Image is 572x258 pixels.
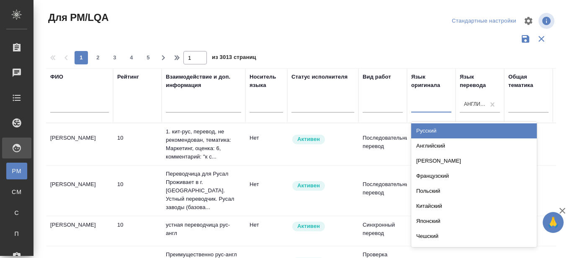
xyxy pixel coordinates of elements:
[6,163,27,179] a: PM
[533,31,549,47] button: Сбросить фильтры
[539,13,556,29] span: Посмотреть информацию
[464,101,486,108] div: Английский
[10,209,23,217] span: С
[46,176,113,205] td: [PERSON_NAME]
[407,176,456,205] td: Китайский
[543,212,564,233] button: 🙏
[291,134,354,145] div: Рядовой исполнитель: назначай с учетом рейтинга
[297,135,320,143] p: Активен
[91,51,105,64] button: 2
[250,73,283,89] div: Носитель языка
[142,51,155,64] button: 5
[297,222,320,230] p: Активен
[411,169,537,184] div: Французский
[291,180,354,192] div: Рядовой исполнитель: назначай с учетом рейтинга
[46,217,113,246] td: [PERSON_NAME]
[166,73,241,89] div: Взаимодействие и доп. информация
[125,51,138,64] button: 4
[117,180,157,189] div: перевод идеальный/почти идеальный. Ни редактор, ни корректор не нужен
[50,73,63,81] div: ФИО
[291,221,354,232] div: Рядовой исполнитель: назначай с учетом рейтинга
[166,221,241,238] p: устная переводчица рус-англ
[460,73,500,89] div: Язык перевода
[411,229,537,244] div: Чешский
[10,230,23,238] span: П
[245,130,287,159] td: Нет
[6,184,27,200] a: CM
[411,184,537,199] div: Польский
[291,73,348,81] div: Статус исполнителя
[108,51,121,64] button: 3
[358,130,407,159] td: Последовательный перевод
[358,176,407,205] td: Последовательный перевод
[411,214,537,229] div: Японский
[125,54,138,62] span: 4
[411,138,537,153] div: Английский
[117,221,157,229] div: перевод идеальный/почти идеальный. Ни редактор, ни корректор не нужен
[117,73,139,81] div: Рейтинг
[411,199,537,214] div: Китайский
[297,181,320,190] p: Активен
[508,73,549,89] div: Общая тематика
[245,217,287,246] td: Нет
[518,31,533,47] button: Сохранить фильтры
[91,54,105,62] span: 2
[245,176,287,205] td: Нет
[108,54,121,62] span: 3
[10,188,23,196] span: CM
[6,225,27,242] a: П
[411,153,537,169] div: [PERSON_NAME]
[117,134,157,142] div: перевод идеальный/почти идеальный. Ни редактор, ни корректор не нужен
[46,11,108,24] span: Для PM/LQA
[411,123,537,138] div: Русский
[46,130,113,159] td: [PERSON_NAME]
[166,170,241,212] p: Переводчица для Русал Проживает в г. [GEOGRAPHIC_DATA]. Устный переводчик. Русал заводы (базова...
[358,217,407,246] td: Синхронный перевод
[411,73,451,89] div: Язык оригинала
[407,130,456,159] td: Китайский
[212,52,256,64] span: из 3013 страниц
[450,15,518,28] div: split button
[363,73,391,81] div: Вид работ
[546,214,560,231] span: 🙏
[10,167,23,175] span: PM
[518,11,539,31] span: Настроить таблицу
[407,217,456,246] td: Английский
[6,204,27,221] a: С
[142,54,155,62] span: 5
[166,128,241,161] p: 1. кит-рус, перевод, не рекомендован, тематика: Маркетинг, оценка: 6, комментарий: "к с...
